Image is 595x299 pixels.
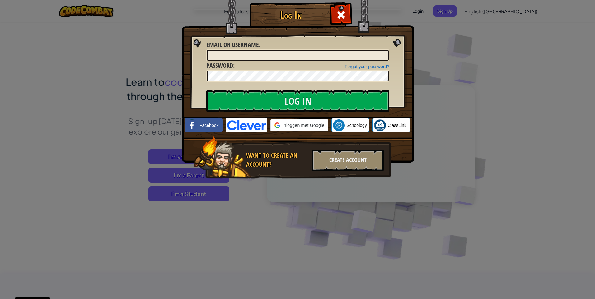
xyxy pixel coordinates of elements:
[346,122,367,128] span: Schoology
[312,149,384,171] div: Create Account
[206,61,233,70] span: Password
[374,119,386,131] img: classlink-logo-small.png
[206,40,260,49] label: :
[251,10,330,21] h1: Log In
[246,151,308,169] div: Want to create an account?
[345,64,389,69] a: Forgot your password?
[226,118,267,132] img: clever-logo-blue.png
[206,40,259,49] span: Email or Username
[186,119,198,131] img: facebook_small.png
[206,61,235,70] label: :
[206,90,389,112] input: Log In
[333,119,345,131] img: schoology.png
[270,119,329,131] div: Inloggen met Google
[283,122,325,128] span: Inloggen met Google
[199,122,218,128] span: Facebook
[387,122,406,128] span: ClassLink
